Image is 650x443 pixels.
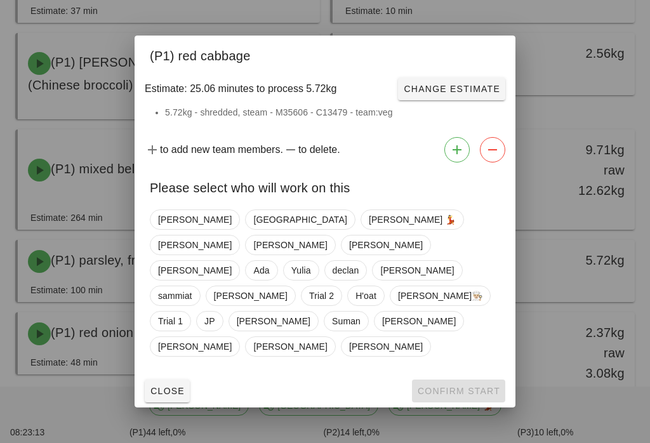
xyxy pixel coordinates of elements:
[135,132,515,168] div: to add new team members. to delete.
[369,210,456,229] span: [PERSON_NAME] 💃
[158,235,232,255] span: [PERSON_NAME]
[158,210,232,229] span: [PERSON_NAME]
[135,168,515,204] div: Please select who will work on this
[398,77,505,100] button: Change Estimate
[135,36,515,72] div: (P1) red cabbage
[158,312,183,331] span: Trial 1
[214,286,288,305] span: [PERSON_NAME]
[349,235,423,255] span: [PERSON_NAME]
[253,337,327,356] span: [PERSON_NAME]
[150,386,185,396] span: Close
[237,312,310,331] span: [PERSON_NAME]
[355,286,376,305] span: H'oat
[403,84,500,94] span: Change Estimate
[253,235,327,255] span: [PERSON_NAME]
[204,312,215,331] span: JP
[332,312,361,331] span: Suman
[158,261,232,280] span: [PERSON_NAME]
[145,81,336,96] span: Estimate: 25.06 minutes to process 5.72kg
[349,337,423,356] span: [PERSON_NAME]
[309,286,334,305] span: Trial 2
[333,261,359,280] span: declan
[382,312,456,331] span: [PERSON_NAME]
[380,261,454,280] span: [PERSON_NAME]
[253,261,269,280] span: Ada
[158,337,232,356] span: [PERSON_NAME]
[253,210,347,229] span: [GEOGRAPHIC_DATA]
[145,380,190,402] button: Close
[158,286,192,305] span: sammiat
[398,286,483,305] span: [PERSON_NAME]👨🏼‍🍳
[291,261,311,280] span: Yulia
[165,105,500,119] li: 5.72kg - shredded, steam - M35606 - C13479 - team:veg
